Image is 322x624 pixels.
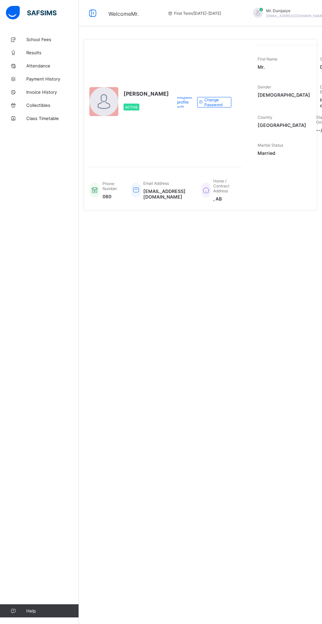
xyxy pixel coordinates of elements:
span: Phone Number [103,181,117,191]
span: 080 [103,194,122,199]
span: Mr. [258,64,310,70]
span: School Fees [26,37,79,42]
span: , AB [213,196,235,202]
span: session/term information [168,11,221,16]
span: Request profile edit [177,95,192,109]
span: [GEOGRAPHIC_DATA] [258,122,306,128]
span: First Name [258,57,277,61]
span: [PERSON_NAME] [124,90,169,97]
span: Email Address [143,181,169,186]
span: Married [258,150,306,156]
span: Change Password [204,97,226,107]
span: Class Timetable [26,116,79,121]
span: Results [26,50,79,55]
span: Invoice History [26,89,79,95]
span: Marital Status [258,143,283,148]
span: [DEMOGRAPHIC_DATA] [258,92,310,98]
span: Gender [258,84,271,89]
span: Payment History [26,76,79,82]
img: safsims [6,6,57,20]
span: Attendance [26,63,79,68]
span: Active [125,105,138,109]
span: Welcome Mr. [108,11,139,17]
span: Home / Contract Address [213,179,229,193]
span: Collectibles [26,103,79,108]
span: [EMAIL_ADDRESS][DOMAIN_NAME] [143,188,192,200]
span: Country [258,115,272,120]
span: Help [26,608,79,613]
